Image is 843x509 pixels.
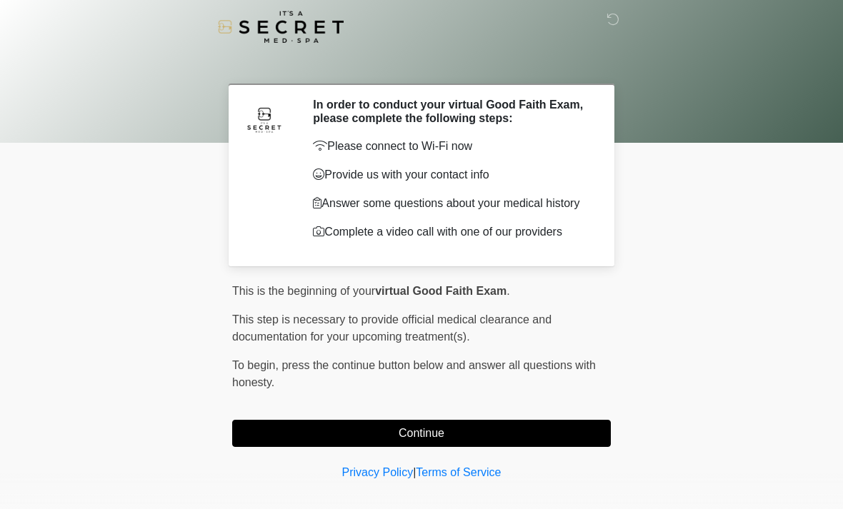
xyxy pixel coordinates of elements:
span: To begin, [232,359,281,371]
button: Continue [232,420,611,447]
span: press the continue button below and answer all questions with honesty. [232,359,596,388]
span: . [507,285,509,297]
img: Agent Avatar [243,98,286,141]
p: Complete a video call with one of our providers [313,223,589,241]
h1: ‎ ‎ [221,51,622,78]
a: Terms of Service [416,466,501,478]
a: | [413,466,416,478]
p: Answer some questions about your medical history [313,195,589,212]
span: This step is necessary to provide official medical clearance and documentation for your upcoming ... [232,313,552,343]
p: Provide us with your contact info [313,166,589,183]
a: Privacy Policy [342,466,414,478]
h2: In order to conduct your virtual Good Faith Exam, please complete the following steps: [313,98,589,125]
strong: virtual Good Faith Exam [375,285,507,297]
p: Please connect to Wi-Fi now [313,138,589,155]
span: This is the beginning of your [232,285,375,297]
img: It's A Secret Med Spa Logo [218,11,344,43]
